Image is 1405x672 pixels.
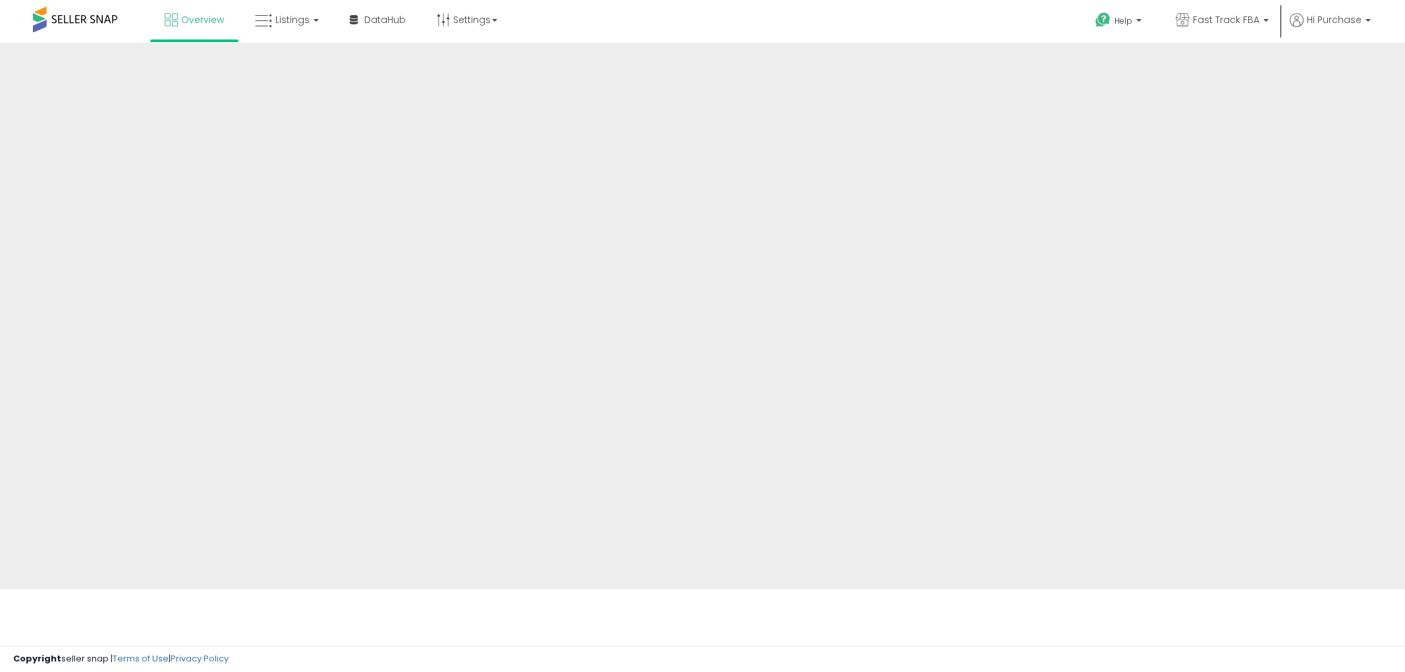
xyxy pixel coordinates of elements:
a: Help [1085,2,1155,43]
span: DataHub [364,13,406,26]
span: Help [1115,15,1132,26]
i: Get Help [1095,12,1111,28]
span: Listings [275,13,310,26]
span: Hi Purchase [1307,13,1362,26]
a: Hi Purchase [1290,13,1371,43]
span: Fast Track FBA [1193,13,1259,26]
span: Overview [181,13,224,26]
